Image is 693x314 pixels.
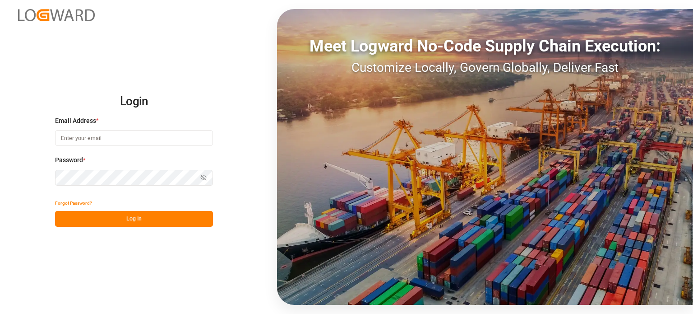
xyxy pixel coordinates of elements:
[55,195,92,211] button: Forgot Password?
[18,9,95,21] img: Logward_new_orange.png
[277,34,693,58] div: Meet Logward No-Code Supply Chain Execution:
[55,130,213,146] input: Enter your email
[55,87,213,116] h2: Login
[55,116,96,126] span: Email Address
[277,58,693,77] div: Customize Locally, Govern Globally, Deliver Fast
[55,155,83,165] span: Password
[55,211,213,227] button: Log In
